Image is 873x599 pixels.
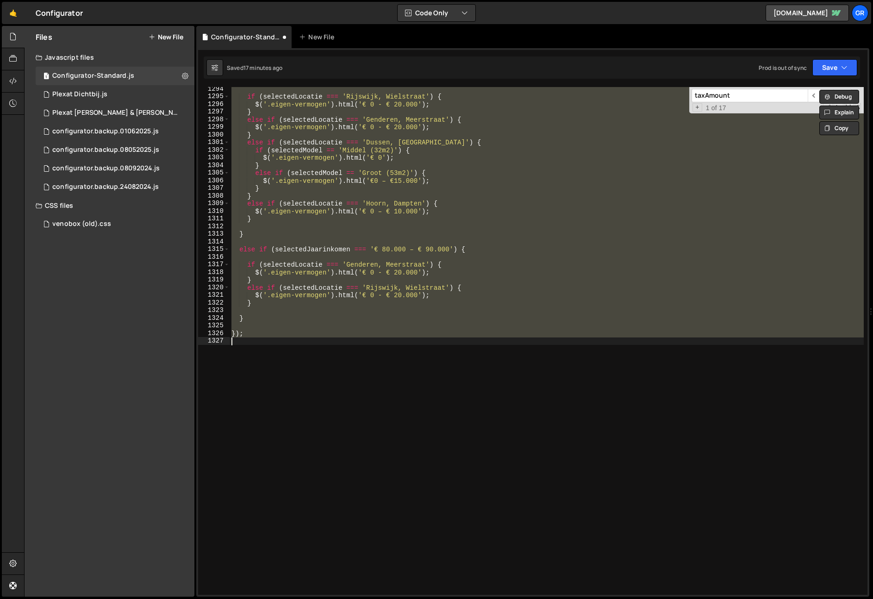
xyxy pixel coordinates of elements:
div: 1308 [198,192,230,200]
div: 1316 [198,253,230,261]
div: 1296 [198,100,230,108]
div: 1321 [198,291,230,299]
div: Configurator-Standard.js [211,32,281,42]
div: 6838/40450.js [36,122,194,141]
div: 1319 [198,276,230,284]
div: Configurator-Standard.js [52,72,134,80]
span: 1 of 17 [702,104,730,112]
div: New File [299,32,338,42]
div: Saved [227,64,282,72]
div: configurator.backup.24082024.js [52,183,159,191]
div: 1323 [198,306,230,314]
div: 6838/38770.js [36,141,194,159]
h2: Files [36,32,52,42]
div: 1313 [198,230,230,238]
div: Plexat Dichtbij.js [52,90,107,99]
div: 1301 [198,138,230,146]
div: 6838/13206.js [36,67,194,85]
div: 1324 [198,314,230,322]
a: Gr [852,5,868,21]
div: Configurator [36,7,83,19]
div: 1320 [198,284,230,292]
div: 1314 [198,238,230,246]
div: 1305 [198,169,230,177]
div: 6838/20077.js [36,178,194,196]
div: configurator.backup.08052025.js [52,146,159,154]
div: 17 minutes ago [243,64,282,72]
div: configurator.backup.08092024.js [52,164,160,173]
div: Prod is out of sync [759,64,807,72]
div: 1326 [198,330,230,337]
div: 1300 [198,131,230,139]
div: Plexat Groei & Thuis.js [36,104,198,122]
div: 1295 [198,93,230,100]
button: Code Only [398,5,475,21]
div: 1311 [198,215,230,223]
div: 1310 [198,207,230,215]
div: 1303 [198,154,230,162]
div: 1327 [198,337,230,345]
div: 1307 [198,184,230,192]
div: 1299 [198,123,230,131]
div: 1318 [198,268,230,276]
button: Copy [819,121,859,135]
div: 1317 [198,261,230,268]
input: Search for [692,89,808,102]
div: 1322 [198,299,230,307]
span: ​ [808,89,821,102]
button: Debug [819,90,859,104]
a: [DOMAIN_NAME] [766,5,849,21]
div: 6838/44243.js [36,85,194,104]
div: CSS files [25,196,194,215]
div: 1297 [198,108,230,116]
div: 1315 [198,245,230,253]
div: 1309 [198,200,230,207]
div: 6838/20949.js [36,159,194,178]
span: 1 [44,73,49,81]
div: venobox (old).css [52,220,111,228]
div: 1302 [198,146,230,154]
div: 1306 [198,177,230,185]
button: Explain [819,106,859,119]
div: 1312 [198,223,230,231]
div: 1325 [198,322,230,330]
div: Plexat [PERSON_NAME] & [PERSON_NAME].js [52,109,180,117]
span: Toggle Replace mode [692,103,702,112]
div: 1304 [198,162,230,169]
div: 6838/40544.css [36,215,194,233]
div: Javascript files [25,48,194,67]
div: 1294 [198,85,230,93]
a: 🤙 [2,2,25,24]
button: New File [149,33,183,41]
button: Save [812,59,857,76]
div: 1298 [198,116,230,124]
div: configurator.backup.01062025.js [52,127,159,136]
